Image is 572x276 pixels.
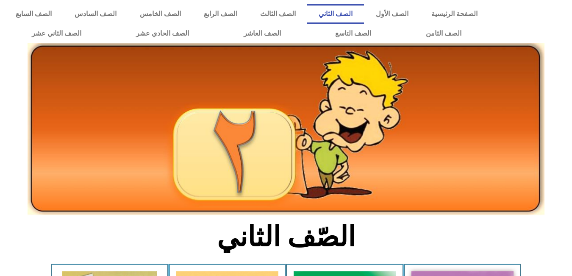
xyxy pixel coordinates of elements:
[63,4,128,24] a: الصف السادس
[307,4,364,24] a: الصف الثاني
[4,24,108,43] a: الصف الثاني عشر
[420,4,489,24] a: الصفحة الرئيسية
[364,4,419,24] a: الصف الأول
[399,24,489,43] a: الصف الثامن
[216,24,308,43] a: الصف العاشر
[192,4,249,24] a: الصف الرابع
[146,220,426,254] h2: الصّف الثاني
[308,24,399,43] a: الصف التاسع
[249,4,307,24] a: الصف الثالث
[108,24,216,43] a: الصف الحادي عشر
[128,4,192,24] a: الصف الخامس
[4,4,63,24] a: الصف السابع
